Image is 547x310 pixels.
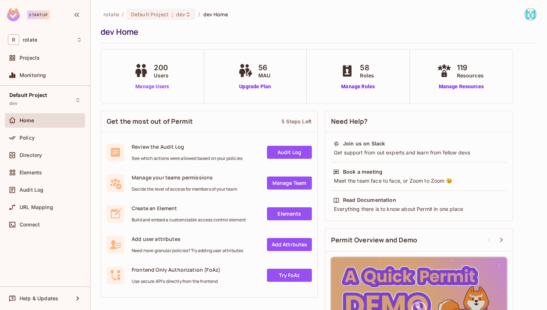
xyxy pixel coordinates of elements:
[132,217,246,223] span: Build and embed a customizable access control element
[267,177,312,190] a: Manage Team
[20,204,53,210] span: URL Mapping
[457,72,484,79] span: Resources
[9,101,17,106] span: dev
[20,135,35,141] span: Policy
[8,34,19,45] span: R
[154,62,169,73] span: 200
[176,11,185,18] span: dev
[132,83,172,90] a: Manage Users
[132,279,220,284] span: Use secure API's directly from the frontend
[20,55,40,61] span: Projects
[343,140,385,147] div: Join us on Slack
[267,207,312,220] a: Elements
[132,266,220,273] span: Frontend Only Authorization (FoAz)
[343,196,396,204] div: Read Documentation
[258,72,270,79] span: MAU
[20,170,42,175] span: Elements
[20,296,58,301] span: Help & Updates
[525,8,537,20] img: sazali@letsrotate.com
[198,11,200,18] li: /
[132,143,242,150] span: Review the Audit Log
[333,205,505,213] div: Everything there is to know about Permit in one place
[154,72,169,79] span: Users
[331,235,417,245] span: Permit Overview and Demo
[132,235,243,242] span: Add user attributes
[281,118,311,125] div: 5 Steps Left
[338,83,378,90] a: Manage Roles
[258,62,270,73] span: 56
[20,118,34,123] span: Home
[360,62,374,73] span: 58
[331,117,368,126] span: Need Help?
[132,205,246,212] span: Create an Element
[27,10,50,19] div: Startup
[107,117,193,126] span: Get the most out of Permit
[435,83,487,90] a: Manage Resources
[132,186,237,192] span: Decide the level of access for members of your team
[132,174,237,181] span: Manage your teams permissions
[203,11,228,18] span: dev Home
[360,72,374,79] span: Roles
[7,8,20,21] img: SReyMgAAAABJRU5ErkJggg==
[20,187,43,193] span: Audit Log
[23,37,37,43] span: Workspace: rotate
[20,72,46,78] span: Monitoring
[122,11,124,18] li: /
[333,149,505,156] div: Get support from out experts and learn from fellow devs
[101,26,533,37] div: dev Home
[171,12,174,17] span: :
[237,83,274,90] a: Upgrade Plan
[9,92,47,98] span: Default Project
[457,62,484,73] span: 119
[132,156,242,161] span: See which actions were allowed based on your policies
[267,269,312,282] a: Try FoAz
[20,222,40,228] span: Connect
[20,152,42,158] span: Directory
[103,11,119,18] span: the active workspace
[132,248,243,254] span: Need more granular policies? Try adding user attributes
[131,11,169,18] span: Default Project
[267,238,312,251] a: Add Attrbutes
[267,146,312,159] a: Audit Log
[343,168,382,175] div: Book a meeting
[333,177,505,184] div: Meet the team face to face, or Zoom to Zoom 😉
